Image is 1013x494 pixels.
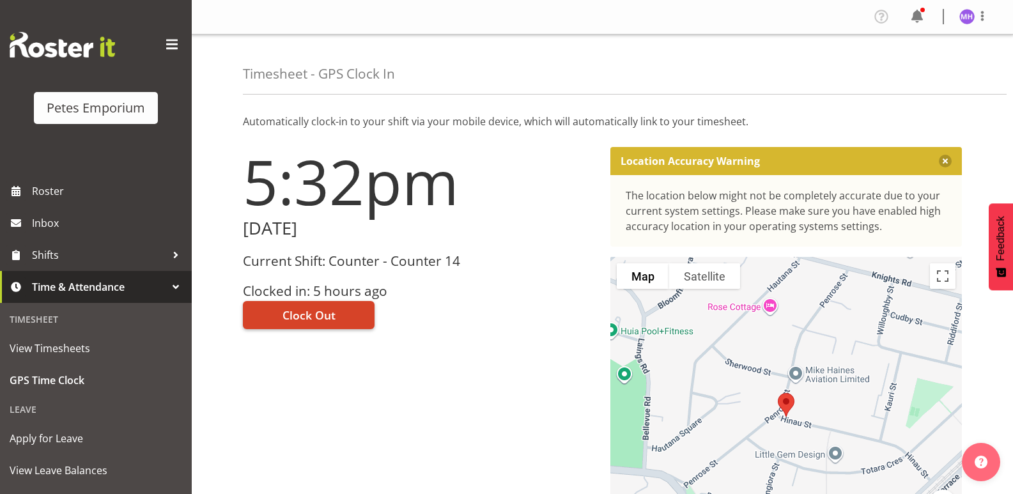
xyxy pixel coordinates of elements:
[243,301,375,329] button: Clock Out
[959,9,975,24] img: mackenzie-halford4471.jpg
[10,461,182,480] span: View Leave Balances
[243,284,595,298] h3: Clocked in: 5 hours ago
[3,306,189,332] div: Timesheet
[32,277,166,297] span: Time & Attendance
[10,32,115,58] img: Rosterit website logo
[32,181,185,201] span: Roster
[669,263,740,289] button: Show satellite imagery
[989,203,1013,290] button: Feedback - Show survey
[3,396,189,422] div: Leave
[939,155,952,167] button: Close message
[617,263,669,289] button: Show street map
[930,263,955,289] button: Toggle fullscreen view
[10,429,182,448] span: Apply for Leave
[10,339,182,358] span: View Timesheets
[47,98,145,118] div: Petes Emporium
[3,422,189,454] a: Apply for Leave
[282,307,336,323] span: Clock Out
[621,155,760,167] p: Location Accuracy Warning
[975,456,987,468] img: help-xxl-2.png
[243,66,395,81] h4: Timesheet - GPS Clock In
[243,254,595,268] h3: Current Shift: Counter - Counter 14
[243,219,595,238] h2: [DATE]
[243,147,595,216] h1: 5:32pm
[3,332,189,364] a: View Timesheets
[626,188,947,234] div: The location below might not be completely accurate due to your current system settings. Please m...
[10,371,182,390] span: GPS Time Clock
[3,364,189,396] a: GPS Time Clock
[243,114,962,129] p: Automatically clock-in to your shift via your mobile device, which will automatically link to you...
[32,213,185,233] span: Inbox
[3,454,189,486] a: View Leave Balances
[995,216,1007,261] span: Feedback
[32,245,166,265] span: Shifts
